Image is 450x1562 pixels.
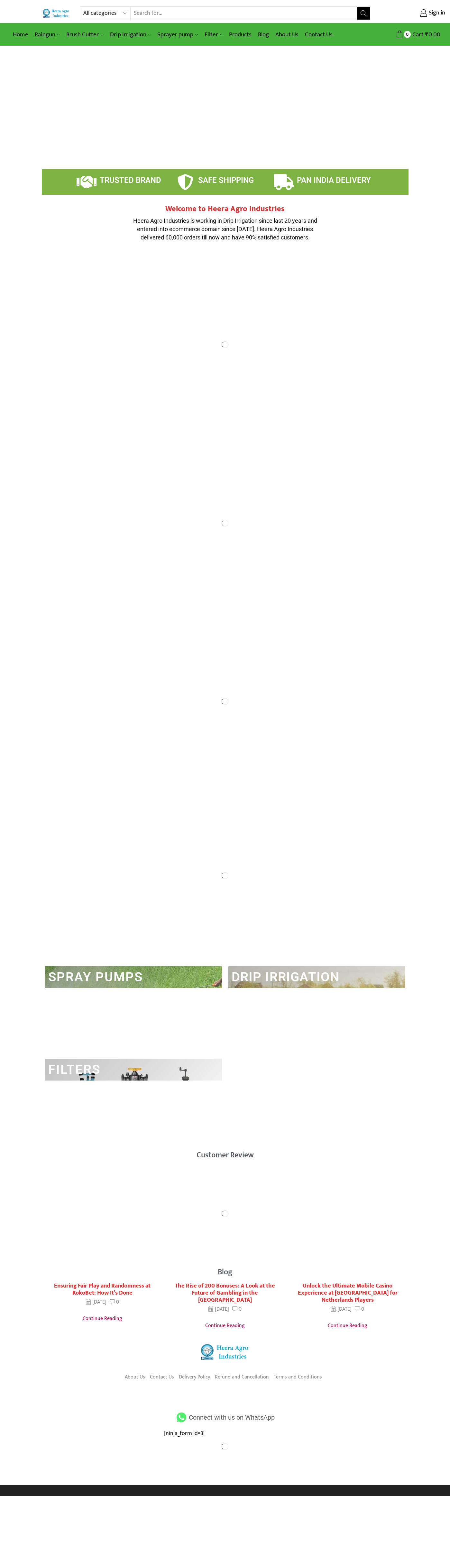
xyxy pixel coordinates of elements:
time: [DATE] [86,1298,106,1306]
h2: Customer Review​ [45,1151,405,1159]
a: Terms and Conditions [274,1372,322,1383]
h2: Blog [45,1268,405,1276]
time: [DATE] [331,1306,352,1313]
span: 0 [116,1298,119,1306]
a: SPRAY PUMPS [48,969,143,984]
span: Continue reading [328,1322,367,1330]
span: Continue reading [83,1315,122,1323]
a: 0 [232,1306,242,1313]
span: Cart [411,30,424,39]
span: Continue reading [205,1322,245,1330]
a: Continue reading [291,1318,404,1330]
div: [ninja_form id=3] [164,1430,286,1438]
a: 0 Cart ₹0.00 [377,29,440,40]
span: TRUSTED BRAND [100,176,161,185]
a: The Rise of 200 Bonuses: A Look at the Future of Gambling in the [GEOGRAPHIC_DATA] [175,1281,275,1305]
img: heera-logo-84.png [201,1344,249,1360]
input: Search for... [131,7,357,20]
span: ₹ [425,30,428,40]
span: Sign in [427,9,445,17]
a: Home [10,27,32,42]
button: Search button [357,7,370,20]
a: Refund and Cancellation [215,1372,269,1383]
a: Contact Us [150,1372,174,1383]
a: DRIP IRRIGATION [232,969,340,984]
a: 0 [110,1298,119,1306]
a: 0 [355,1306,364,1313]
a: Blog [255,27,272,42]
span: 0 [404,31,411,38]
a: Products [226,27,255,42]
span: SAFE SHIPPING [198,176,254,185]
a: Sprayer pump [154,27,201,42]
span: 0 [239,1305,242,1313]
a: Sign in [380,7,445,19]
a: Filter [201,27,226,42]
p: Heera Agro Industries is working in Drip Irrigation since last 20 years and entered into ecommerc... [129,217,322,241]
a: About Us [125,1372,145,1383]
a: Raingun [32,27,63,42]
a: Brush Cutter [63,27,106,42]
a: Contact Us [302,27,336,42]
a: About Us [272,27,302,42]
span: Connect with us on WhatsApp [187,1412,275,1423]
span: PAN INDIA DELIVERY [297,176,371,185]
bdi: 0.00 [425,30,440,40]
a: Unlock the Ultimate Mobile Casino Experience at [GEOGRAPHIC_DATA] for Netherlands Players [298,1281,398,1305]
a: Continue reading [46,1311,159,1323]
a: Drip Irrigation [107,27,154,42]
a: Delivery Policy [179,1372,210,1383]
h2: Welcome to Heera Agro Industries [129,204,322,214]
span: 0 [361,1305,364,1313]
time: [DATE] [208,1306,229,1313]
a: Continue reading [169,1318,281,1330]
a: Ensuring Fair Play and Randomness at KokoBet: How It’s Done [54,1281,151,1298]
a: FILTERS [48,1062,100,1077]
